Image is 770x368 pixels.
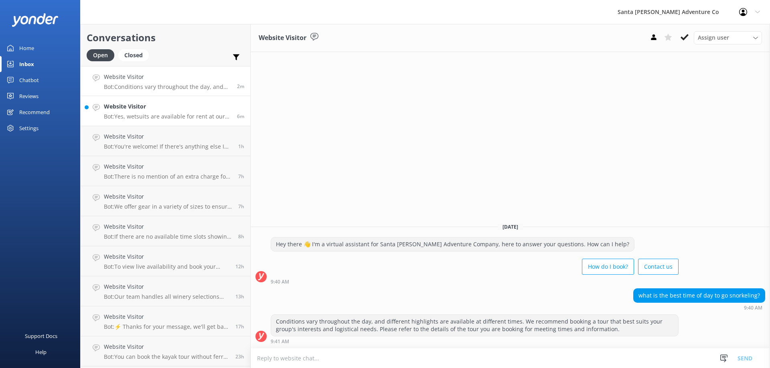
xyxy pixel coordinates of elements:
[104,342,229,351] h4: Website Visitor
[12,13,58,26] img: yonder-white-logo.png
[25,328,57,344] div: Support Docs
[104,282,229,291] h4: Website Visitor
[19,56,34,72] div: Inbox
[104,72,231,81] h4: Website Visitor
[235,263,244,270] span: 09:36pm 13-Aug-2025 (UTC -07:00) America/Tijuana
[271,237,634,251] div: Hey there 👋 I'm a virtual assistant for Santa [PERSON_NAME] Adventure Company, here to answer you...
[582,259,634,275] button: How do I book?
[238,143,244,150] span: 08:41am 14-Aug-2025 (UTC -07:00) America/Tijuana
[235,353,244,360] span: 10:32am 13-Aug-2025 (UTC -07:00) America/Tijuana
[81,336,250,366] a: Website VisitorBot:You can book the kayak tour without ferry tickets if you are camping. Campers ...
[744,306,762,310] strong: 9:40 AM
[104,113,231,120] p: Bot: Yes, wetsuits are available for rent at our island storefront along with other snorkel gear.
[271,279,679,284] div: 09:40am 14-Aug-2025 (UTC -07:00) America/Tijuana
[19,120,38,136] div: Settings
[19,88,38,104] div: Reviews
[271,280,289,284] strong: 9:40 AM
[87,50,118,59] a: Open
[81,66,250,96] a: Website VisitorBot:Conditions vary throughout the day, and different highlights are available at ...
[104,312,229,321] h4: Website Visitor
[271,339,289,344] strong: 9:41 AM
[19,40,34,56] div: Home
[35,344,47,360] div: Help
[87,49,114,61] div: Open
[81,126,250,156] a: Website VisitorBot:You're welcome! If there's anything else I can help with, let me know!1h
[237,113,244,120] span: 09:37am 14-Aug-2025 (UTC -07:00) America/Tijuana
[118,50,153,59] a: Closed
[81,306,250,336] a: Website VisitorBot:⚡ Thanks for your message, we'll get back to you as soon as we can. You're als...
[104,203,232,210] p: Bot: We offer gear in a variety of sizes to ensure that our guests are comfortable and safe on ou...
[104,192,232,201] h4: Website Visitor
[81,156,250,186] a: Website VisitorBot:There is no mention of an extra charge for a single kayak if your partner weig...
[19,104,50,120] div: Recommend
[104,162,232,171] h4: Website Visitor
[259,33,306,43] h3: Website Visitor
[104,173,232,180] p: Bot: There is no mention of an extra charge for a single kayak if your partner weighs more than 2...
[271,338,679,344] div: 09:41am 14-Aug-2025 (UTC -07:00) America/Tijuana
[235,293,244,300] span: 07:51pm 13-Aug-2025 (UTC -07:00) America/Tijuana
[81,276,250,306] a: Website VisitorBot:Our team handles all winery selections and reservations, partnering with over ...
[104,233,232,240] p: Bot: If there are no available time slots showing online, the trip is likely full. You can reach ...
[698,33,729,42] span: Assign user
[238,203,244,210] span: 02:09am 14-Aug-2025 (UTC -07:00) America/Tijuana
[104,293,229,300] p: Bot: Our team handles all winery selections and reservations, partnering with over a dozen premie...
[81,96,250,126] a: Website VisitorBot:Yes, wetsuits are available for rent at our island storefront along with other...
[19,72,39,88] div: Chatbot
[104,83,231,90] p: Bot: Conditions vary throughout the day, and different highlights are available at different time...
[104,323,229,330] p: Bot: ⚡ Thanks for your message, we'll get back to you as soon as we can. You're also welcome to k...
[237,83,244,90] span: 09:40am 14-Aug-2025 (UTC -07:00) America/Tijuana
[104,143,232,150] p: Bot: You're welcome! If there's anything else I can help with, let me know!
[104,252,229,261] h4: Website Visitor
[87,30,244,45] h2: Conversations
[498,223,523,230] span: [DATE]
[104,102,231,111] h4: Website Visitor
[238,173,244,180] span: 02:21am 14-Aug-2025 (UTC -07:00) America/Tijuana
[633,305,765,310] div: 09:40am 14-Aug-2025 (UTC -07:00) America/Tijuana
[81,186,250,216] a: Website VisitorBot:We offer gear in a variety of sizes to ensure that our guests are comfortable ...
[104,222,232,231] h4: Website Visitor
[104,353,229,360] p: Bot: You can book the kayak tour without ferry tickets if you are camping. Campers meet at the [G...
[118,49,149,61] div: Closed
[638,259,679,275] button: Contact us
[694,31,762,44] div: Assign User
[238,233,244,240] span: 01:42am 14-Aug-2025 (UTC -07:00) America/Tijuana
[104,132,232,141] h4: Website Visitor
[235,323,244,330] span: 04:35pm 13-Aug-2025 (UTC -07:00) America/Tijuana
[81,246,250,276] a: Website VisitorBot:To view live availability and book your Santa [PERSON_NAME] Adventure tour, cl...
[81,216,250,246] a: Website VisitorBot:If there are no available time slots showing online, the trip is likely full. ...
[634,289,765,302] div: what is the best time of day to go snorkeling?
[104,263,229,270] p: Bot: To view live availability and book your Santa [PERSON_NAME] Adventure tour, click [URL][DOMA...
[271,315,678,336] div: Conditions vary throughout the day, and different highlights are available at different times. We...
